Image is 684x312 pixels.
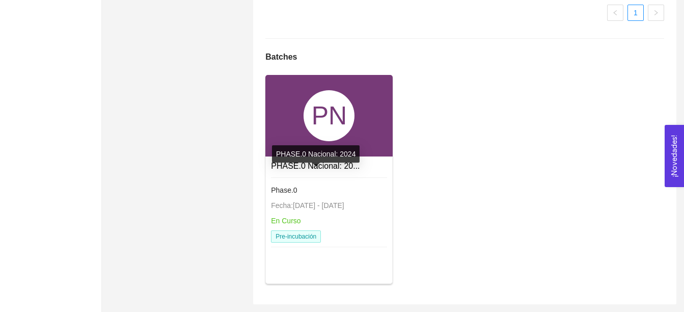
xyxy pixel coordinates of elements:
[607,5,623,21] button: left
[653,10,659,16] span: right
[271,201,344,210] span: Fecha: [DATE] - [DATE]
[271,230,321,243] span: Pre-incubación
[627,5,644,21] li: 1
[271,186,297,194] span: Phase.0
[628,5,643,20] a: 1
[265,51,297,63] h5: Batches
[272,145,360,163] div: PHASE.0 Nacional: 2024
[648,5,664,21] button: right
[271,217,300,225] span: En Curso
[304,90,354,141] div: PN
[648,5,664,21] li: Página siguiente
[665,125,684,187] button: Open Feedback Widget
[607,5,623,21] li: Página anterior
[612,10,618,16] span: left
[271,162,360,170] a: PHASE.0 Nacional: 20...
